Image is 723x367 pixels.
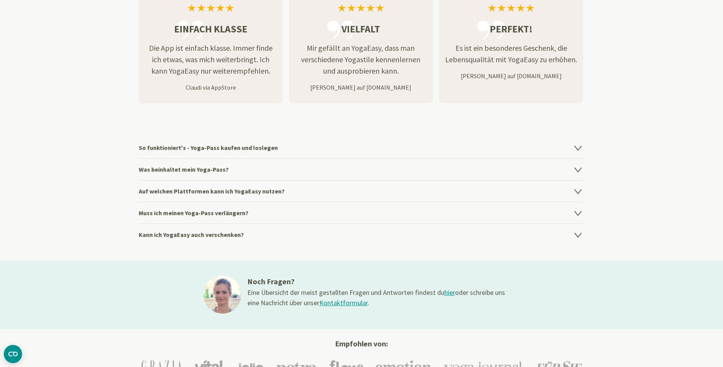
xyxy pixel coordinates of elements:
img: ines@1x.jpg [204,276,241,314]
h3: Noch Fragen? [247,276,507,287]
p: Es ist ein besonderes Geschenk, die Lebensqualität mit YogaEasy zu erhöhen. [439,42,583,65]
h3: Einfach klasse [139,21,283,36]
p: Mir gefällt an YogaEasy, dass man verschiedene Yogastile kennenlernen und ausprobieren kann. [289,42,433,77]
p: [PERSON_NAME] auf [DOMAIN_NAME] [439,71,583,80]
p: [PERSON_NAME] auf [DOMAIN_NAME] [289,83,433,92]
p: Claudi via AppStore [139,83,283,92]
h4: Auf welchen Plattformen kann ich YogaEasy nutzen? [139,180,585,202]
h3: Perfekt! [439,21,583,36]
a: Kontaktformular [319,298,368,307]
h4: Was beinhaltet mein Yoga-Pass? [139,158,585,180]
a: hier [444,288,455,297]
h4: Muss ich meinen Yoga-Pass verlängern? [139,202,585,224]
h4: So funktioniert's - Yoga-Pass kaufen und loslegen [139,137,585,158]
button: CMP-Widget öffnen [4,345,22,363]
div: Eine Übersicht der meist gestellten Fragen und Antworten findest du oder schreibe uns eine Nachri... [247,287,507,308]
p: Die App ist einfach klasse. Immer finde ich etwas, was mich weiterbringt. Ich kann YogaEasy nur w... [139,42,283,77]
h4: Kann ich YogaEasy auch verschenken? [139,224,585,245]
h3: Vielfalt [289,21,433,36]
